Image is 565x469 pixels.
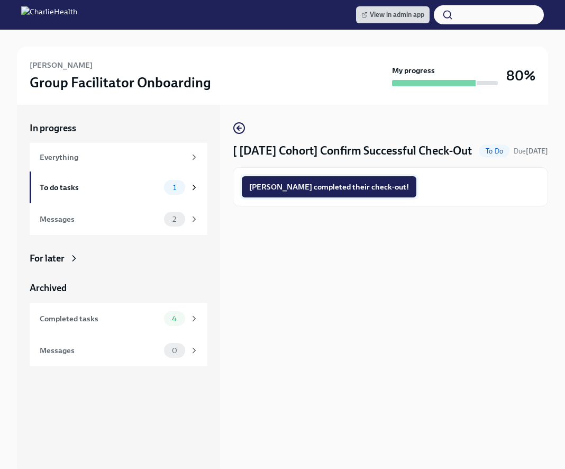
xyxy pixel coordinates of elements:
[30,59,93,71] h6: [PERSON_NAME]
[233,143,472,159] h4: [ [DATE] Cohort] Confirm Successful Check-Out
[40,345,160,356] div: Messages
[40,213,160,225] div: Messages
[40,182,160,193] div: To do tasks
[166,315,183,323] span: 4
[361,10,424,20] span: View in admin app
[21,6,77,23] img: CharlieHealth
[30,122,207,134] a: In progress
[30,303,207,335] a: Completed tasks4
[40,151,185,163] div: Everything
[30,143,207,172] a: Everything
[166,215,183,223] span: 2
[242,176,416,197] button: [PERSON_NAME] completed their check-out!
[30,172,207,203] a: To do tasks1
[514,146,548,156] span: September 20th, 2025 09:00
[506,66,535,85] h3: 80%
[479,147,509,155] span: To Do
[30,203,207,235] a: Messages2
[392,65,435,76] strong: My progress
[356,6,430,23] a: View in admin app
[30,73,211,92] h3: Group Facilitator Onboarding
[166,347,184,355] span: 0
[249,182,409,192] span: [PERSON_NAME] completed their check-out!
[514,147,548,155] span: Due
[526,147,548,155] strong: [DATE]
[30,335,207,366] a: Messages0
[30,252,207,265] a: For later
[30,282,207,294] a: Archived
[40,313,160,324] div: Completed tasks
[167,184,183,192] span: 1
[30,252,65,265] div: For later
